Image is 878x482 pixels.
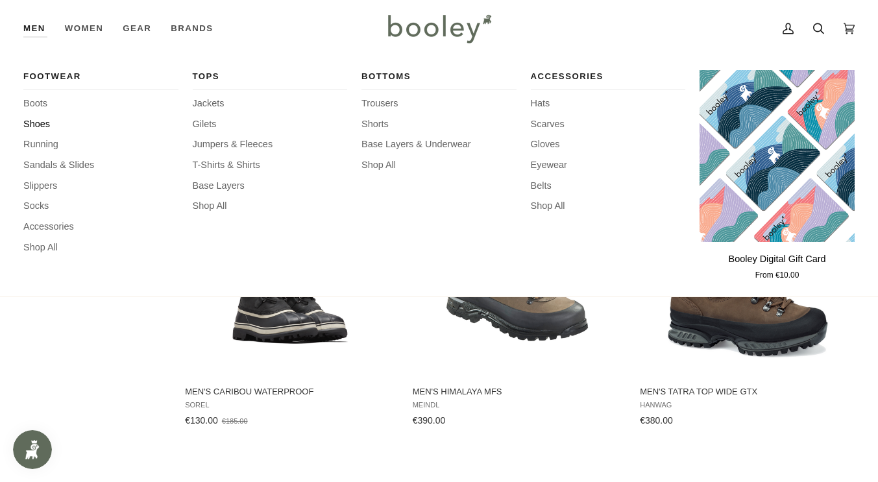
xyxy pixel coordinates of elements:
[23,241,178,255] a: Shop All
[361,117,517,132] a: Shorts
[185,415,218,426] span: €130.00
[23,158,178,173] a: Sandals & Slides
[531,158,686,173] a: Eyewear
[531,70,686,83] span: Accessories
[193,97,348,111] a: Jackets
[13,430,52,469] iframe: Button to open loyalty program pop-up
[361,70,517,83] span: Bottoms
[531,138,686,152] a: Gloves
[193,70,348,90] a: Tops
[193,117,348,132] a: Gilets
[123,22,151,35] span: Gear
[361,158,517,173] a: Shop All
[193,199,348,213] a: Shop All
[171,22,213,35] span: Brands
[531,117,686,132] a: Scarves
[413,415,446,426] span: €390.00
[185,386,395,398] span: Men's Caribou Waterproof
[531,70,686,90] a: Accessories
[193,179,348,193] a: Base Layers
[640,415,673,426] span: €380.00
[361,138,517,152] a: Base Layers & Underwear
[700,247,855,282] a: Booley Digital Gift Card
[23,179,178,193] a: Slippers
[193,70,348,83] span: Tops
[700,70,855,242] product-grid-item-variant: €10.00
[65,22,103,35] span: Women
[640,386,849,398] span: Men's Tatra Top Wide GTX
[413,386,622,398] span: Men's Himalaya MFS
[700,70,855,242] a: Booley Digital Gift Card
[23,70,178,90] a: Footwear
[531,97,686,111] a: Hats
[729,252,826,267] p: Booley Digital Gift Card
[755,270,799,282] span: From €10.00
[23,117,178,132] a: Shoes
[193,158,348,173] a: T-Shirts & Shirts
[361,70,517,90] a: Bottoms
[23,199,178,213] a: Socks
[531,199,686,213] a: Shop All
[185,401,395,409] span: Sorel
[23,138,178,152] a: Running
[222,417,248,425] span: €185.00
[700,70,855,282] product-grid-item: Booley Digital Gift Card
[193,138,348,152] a: Jumpers & Fleeces
[531,179,686,193] a: Belts
[361,97,517,111] a: Trousers
[638,182,851,431] a: Men's Tatra Top Wide GTX
[382,10,496,47] img: Booley
[640,401,849,409] span: Hanwag
[23,220,178,234] a: Accessories
[413,401,622,409] span: Meindl
[23,97,178,111] a: Boots
[183,182,396,431] a: Men's Caribou Waterproof
[411,182,624,431] a: Men's Himalaya MFS
[23,70,178,83] span: Footwear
